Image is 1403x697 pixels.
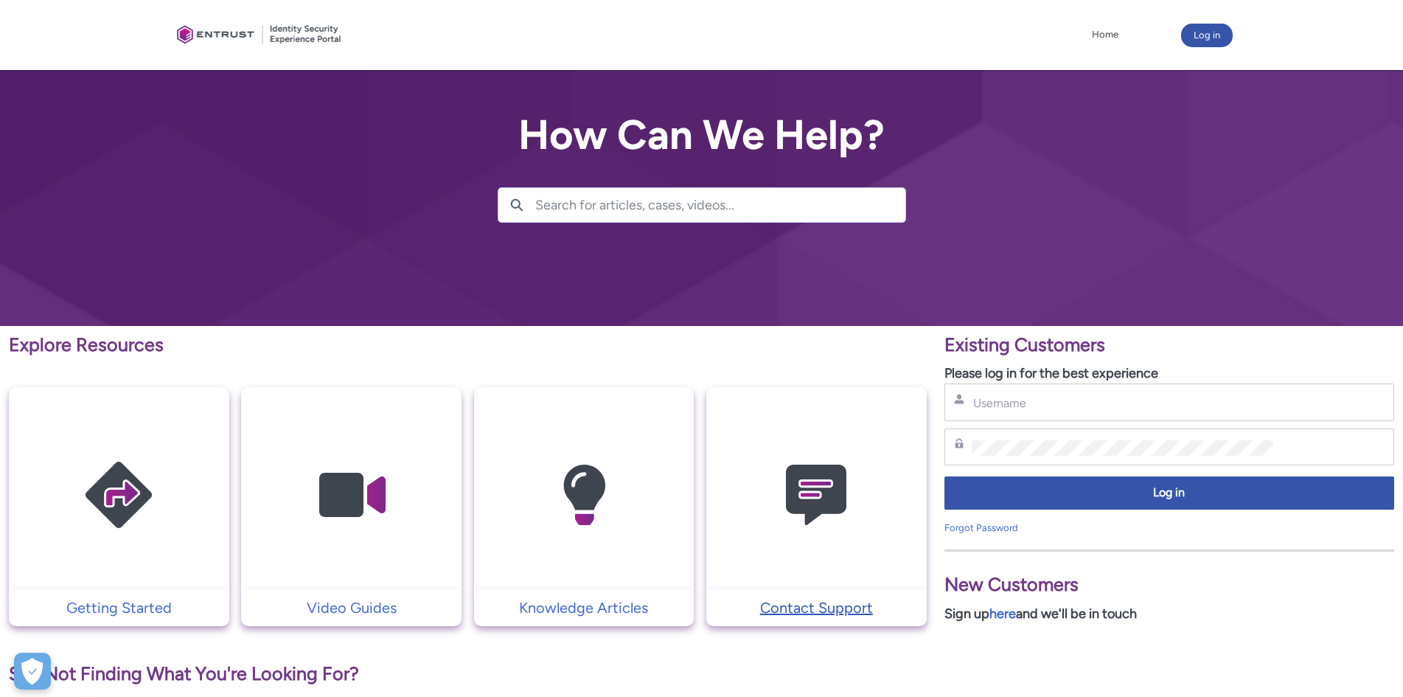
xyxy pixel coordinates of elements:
[944,522,1018,533] a: Forgot Password
[944,604,1394,624] p: Sign up and we'll be in touch
[14,653,51,690] div: Cookie Preferences
[944,476,1394,510] button: Log in
[282,416,422,575] img: Video Guides
[954,485,1385,502] span: Log in
[248,597,454,619] p: Video Guides
[1181,24,1233,47] button: Log in
[474,597,694,619] a: Knowledge Articles
[944,571,1394,599] p: New Customers
[16,597,222,619] p: Getting Started
[714,597,919,619] p: Contact Support
[498,188,535,222] button: Search
[514,416,654,575] img: Knowledge Articles
[14,653,51,690] button: Open Preferences
[706,597,927,619] a: Contact Support
[944,331,1394,359] p: Existing Customers
[9,331,927,359] p: Explore Resources
[241,597,462,619] a: Video Guides
[481,597,687,619] p: Knowledge Articles
[9,660,927,688] p: Still Not Finding What You're Looking For?
[49,416,189,575] img: Getting Started
[989,606,1016,622] a: here
[535,188,905,222] input: Search for articles, cases, videos...
[972,395,1273,411] input: Username
[1088,24,1122,46] a: Home
[944,364,1394,384] p: Please log in for the best experience
[498,112,906,158] h2: How Can We Help?
[746,416,886,575] img: Contact Support
[9,597,229,619] a: Getting Started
